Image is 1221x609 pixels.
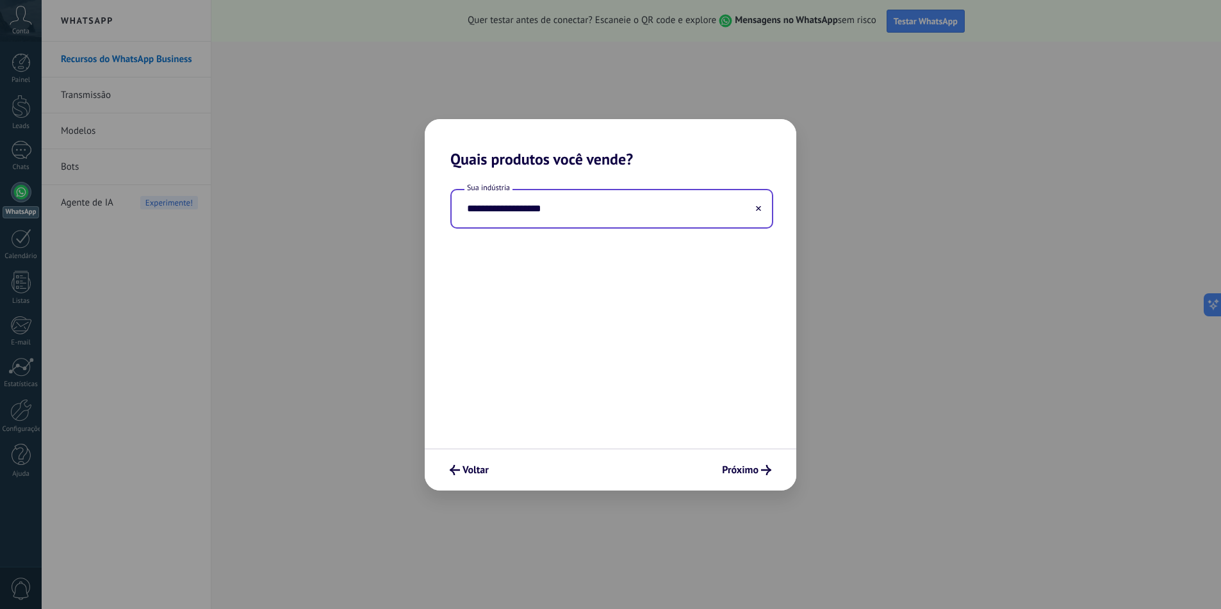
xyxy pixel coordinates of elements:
[464,183,512,193] span: Sua indústria
[463,466,489,475] span: Voltar
[716,459,777,481] button: Próximo
[444,459,495,481] button: Voltar
[425,119,796,168] h2: Quais produtos você vende?
[722,466,758,475] span: Próximo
